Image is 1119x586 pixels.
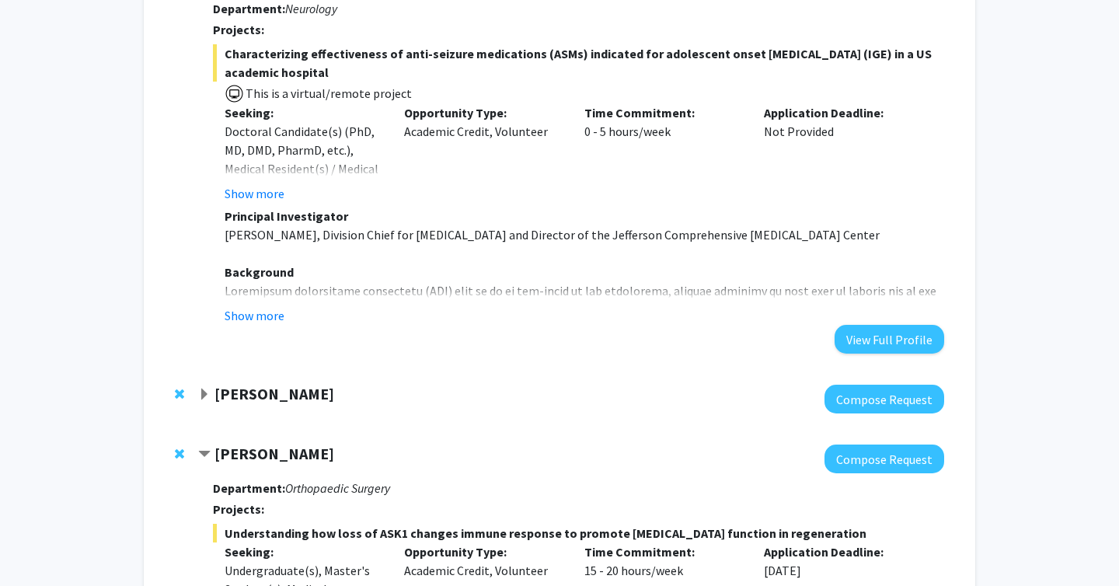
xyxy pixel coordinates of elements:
[214,384,334,403] strong: [PERSON_NAME]
[225,264,294,280] strong: Background
[214,444,334,463] strong: [PERSON_NAME]
[225,122,382,197] div: Doctoral Candidate(s) (PhD, MD, DMD, PharmD, etc.), Medical Resident(s) / Medical Fellow(s)
[225,281,944,468] p: Loremipsum dolorsitame consectetu (ADI) elit se do ei tem-incid ut lab etdolorema, aliquae admini...
[285,480,390,496] i: Orthopaedic Surgery
[764,542,921,561] p: Application Deadline:
[213,22,264,37] strong: Projects:
[213,44,944,82] span: Characterizing effectiveness of anti-seizure medications (ASMs) indicated for adolescent onset [M...
[225,542,382,561] p: Seeking:
[213,480,285,496] strong: Department:
[175,448,184,460] span: Remove Theresa Freeman from bookmarks
[584,542,741,561] p: Time Commitment:
[225,306,284,325] button: Show more
[175,388,184,400] span: Remove Aaron Wong from bookmarks
[404,103,561,122] p: Opportunity Type:
[752,103,932,203] div: Not Provided
[12,516,66,574] iframe: Chat
[244,85,412,101] span: This is a virtual/remote project
[392,103,573,203] div: Academic Credit, Volunteer
[404,542,561,561] p: Opportunity Type:
[835,325,944,354] button: View Full Profile
[198,448,211,461] span: Contract Theresa Freeman Bookmark
[225,184,284,203] button: Show more
[225,225,944,244] p: [PERSON_NAME], Division Chief for [MEDICAL_DATA] and Director of the Jefferson Comprehensive [MED...
[213,524,944,542] span: Understanding how loss of ASK1 changes immune response to promote [MEDICAL_DATA] function in rege...
[764,103,921,122] p: Application Deadline:
[213,1,285,16] strong: Department:
[225,103,382,122] p: Seeking:
[225,208,348,224] strong: Principal Investigator
[824,445,944,473] button: Compose Request to Theresa Freeman
[824,385,944,413] button: Compose Request to Aaron Wong
[584,103,741,122] p: Time Commitment:
[285,1,337,16] i: Neurology
[573,103,753,203] div: 0 - 5 hours/week
[213,501,264,517] strong: Projects:
[198,389,211,401] span: Expand Aaron Wong Bookmark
